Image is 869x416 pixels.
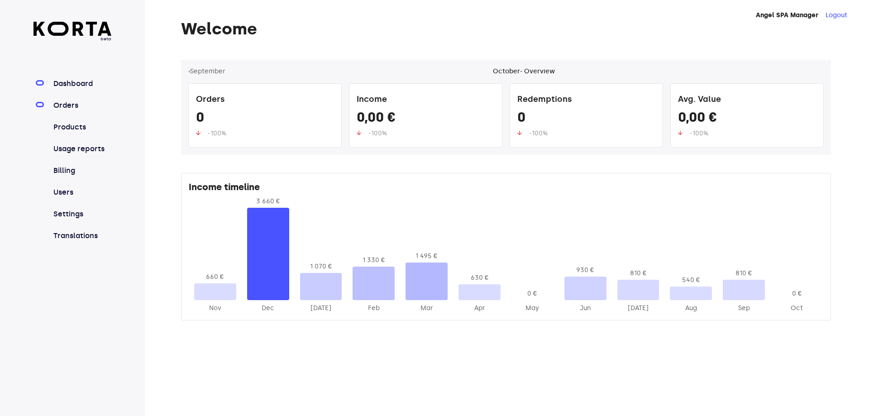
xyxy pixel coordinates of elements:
[196,130,201,135] img: up
[33,22,112,36] img: Korta
[678,109,816,129] div: 0,00 €
[564,304,606,313] div: 2025-Jun
[353,256,395,265] div: 1 330 €
[300,304,342,313] div: 2025-Jan
[511,289,554,298] div: 0 €
[353,304,395,313] div: 2025-Feb
[52,209,112,220] a: Settings
[723,269,765,278] div: 810 €
[493,67,555,76] div: October - Overview
[617,304,659,313] div: 2025-Jul
[181,20,831,38] h1: Welcome
[517,91,655,109] div: Redemptions
[52,143,112,154] a: Usage reports
[723,304,765,313] div: 2025-Sep
[406,252,448,261] div: 1 495 €
[52,100,112,111] a: Orders
[52,165,112,176] a: Billing
[194,304,236,313] div: 2024-Nov
[678,91,816,109] div: Avg. Value
[247,197,289,206] div: 3 660 €
[517,109,655,129] div: 0
[826,11,847,20] button: Logout
[406,304,448,313] div: 2025-Mar
[776,289,818,298] div: 0 €
[617,269,659,278] div: 810 €
[670,304,712,313] div: 2025-Aug
[756,11,818,19] strong: Angel SPA Manager
[33,36,112,42] span: beta
[357,130,361,135] img: up
[529,129,548,137] span: -100%
[511,304,554,313] div: 2025-May
[188,67,225,76] button: ‹September
[564,266,606,275] div: 930 €
[300,262,342,271] div: 1 070 €
[33,22,112,42] a: beta
[247,304,289,313] div: 2024-Dec
[517,130,522,135] img: up
[458,304,501,313] div: 2025-Apr
[690,129,708,137] span: -100%
[194,273,236,282] div: 660 €
[52,187,112,198] a: Users
[52,230,112,241] a: Translations
[357,91,495,109] div: Income
[196,109,334,129] div: 0
[189,181,823,197] div: Income timeline
[678,130,683,135] img: up
[196,91,334,109] div: Orders
[52,78,112,89] a: Dashboard
[368,129,387,137] span: -100%
[458,273,501,282] div: 630 €
[52,122,112,133] a: Products
[670,276,712,285] div: 540 €
[357,109,495,129] div: 0,00 €
[776,304,818,313] div: 2025-Oct
[208,129,226,137] span: -100%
